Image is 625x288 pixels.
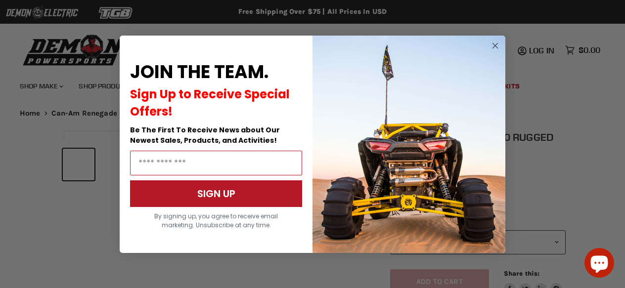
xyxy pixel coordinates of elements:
[489,40,501,52] button: Close dialog
[581,248,617,280] inbox-online-store-chat: Shopify online store chat
[130,151,302,175] input: Email Address
[130,180,302,207] button: SIGN UP
[130,59,268,84] span: JOIN THE TEAM.
[130,125,280,145] span: Be The First To Receive News about Our Newest Sales, Products, and Activities!
[130,86,290,120] span: Sign Up to Receive Special Offers!
[154,212,278,229] span: By signing up, you agree to receive email marketing. Unsubscribe at any time.
[312,36,505,253] img: a9095488-b6e7-41ba-879d-588abfab540b.jpeg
